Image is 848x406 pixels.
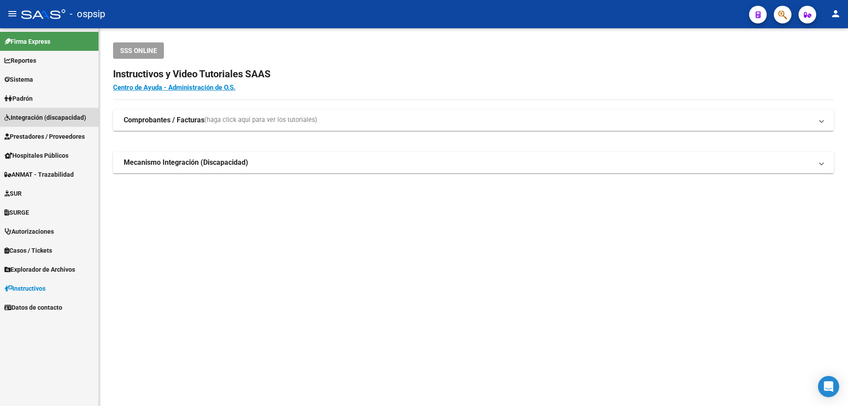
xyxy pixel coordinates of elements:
span: Firma Express [4,37,50,46]
span: SUR [4,189,22,198]
span: Explorador de Archivos [4,265,75,274]
span: SURGE [4,208,29,217]
span: Integración (discapacidad) [4,113,86,122]
span: (haga click aquí para ver los tutoriales) [204,115,317,125]
strong: Mecanismo Integración (Discapacidad) [124,158,248,167]
span: Hospitales Públicos [4,151,68,160]
span: Reportes [4,56,36,65]
h2: Instructivos y Video Tutoriales SAAS [113,66,834,83]
mat-icon: menu [7,8,18,19]
span: Padrón [4,94,33,103]
span: Datos de contacto [4,303,62,312]
a: Centro de Ayuda - Administración de O.S. [113,83,235,91]
div: Open Intercom Messenger [818,376,839,397]
span: Casos / Tickets [4,246,52,255]
strong: Comprobantes / Facturas [124,115,204,125]
mat-expansion-panel-header: Comprobantes / Facturas(haga click aquí para ver los tutoriales) [113,110,834,131]
span: ANMAT - Trazabilidad [4,170,74,179]
span: Sistema [4,75,33,84]
button: SSS ONLINE [113,42,164,59]
mat-icon: person [830,8,841,19]
span: Instructivos [4,284,45,293]
span: Autorizaciones [4,227,54,236]
mat-expansion-panel-header: Mecanismo Integración (Discapacidad) [113,152,834,173]
span: - ospsip [70,4,105,24]
span: Prestadores / Proveedores [4,132,85,141]
span: SSS ONLINE [120,47,157,55]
